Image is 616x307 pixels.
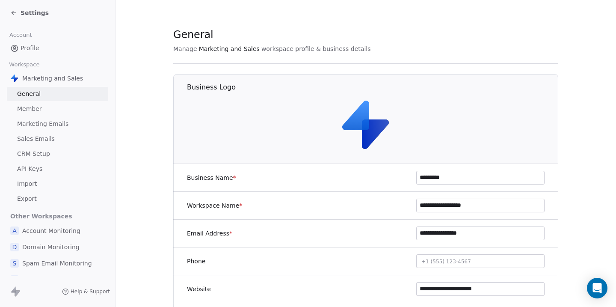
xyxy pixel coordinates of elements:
a: API Keys [7,162,108,176]
span: A [10,227,19,235]
span: Marketing and Sales [199,45,260,53]
span: workspace profile & business details [261,45,371,53]
span: Account Monitoring [22,227,80,235]
a: Profile [7,41,108,55]
span: Workflow templates [22,275,82,284]
a: Marketing Emails [7,117,108,131]
span: Workspace [6,58,43,71]
a: Member [7,102,108,116]
label: Website [187,285,211,293]
span: Spam Email Monitoring [22,259,92,268]
a: Settings [10,9,49,17]
label: Phone [187,257,205,265]
span: Domain Monitoring [22,243,80,251]
span: W [10,275,19,284]
span: Settings [21,9,49,17]
span: D [10,243,19,251]
a: General [7,87,108,101]
a: Export [7,192,108,206]
a: Import [7,177,108,191]
span: Manage [173,45,197,53]
label: Email Address [187,229,232,238]
div: Open Intercom Messenger [587,278,607,298]
span: Other Workspaces [7,209,76,223]
span: Import [17,179,37,188]
span: Export [17,194,37,203]
span: Marketing Emails [17,119,68,128]
span: S [10,259,19,268]
span: Member [17,104,42,113]
span: General [17,89,41,98]
label: Workspace Name [187,201,242,210]
span: Account [6,29,36,42]
a: Sales Emails [7,132,108,146]
span: Help & Support [71,288,110,295]
span: General [173,28,213,41]
h1: Business Logo [187,83,559,92]
span: Profile [21,44,39,53]
a: CRM Setup [7,147,108,161]
img: Swipe%20One%20Logo%201-1.svg [339,97,394,152]
span: Sales Emails [17,134,55,143]
span: CRM Setup [17,149,50,158]
a: Help & Support [62,288,110,295]
button: +1 (555) 123-4567 [416,254,545,268]
span: API Keys [17,164,42,173]
label: Business Name [187,173,236,182]
img: Swipe%20One%20Logo%201-1.svg [10,74,19,83]
span: Marketing and Sales [22,74,83,83]
span: +1 (555) 123-4567 [421,259,471,265]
